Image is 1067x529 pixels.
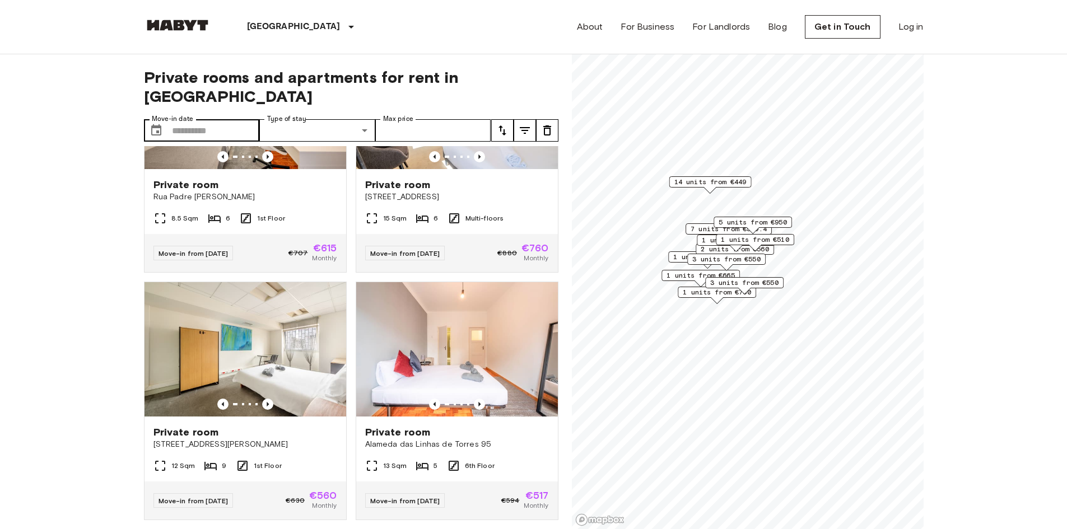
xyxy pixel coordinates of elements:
span: 14 units from €449 [674,177,746,187]
span: Monthly [524,500,548,511]
span: €880 [497,248,517,258]
div: Map marker [696,244,774,261]
span: Move-in from [DATE] [159,249,229,258]
span: 5 units from €950 [719,217,787,227]
span: €760 [521,243,549,253]
button: Previous image [429,399,440,410]
span: 1st Floor [257,213,285,223]
a: For Business [621,20,674,34]
span: Move-in from [DATE] [370,249,440,258]
a: Marketing picture of unit PT-17-016-001-05Previous imagePrevious imagePrivate roomRua Padre [PERS... [144,34,347,273]
div: Map marker [716,234,794,251]
span: Private room [365,425,431,439]
span: 3 units from €550 [692,254,761,264]
div: Map marker [669,176,751,194]
div: Map marker [697,235,775,252]
span: 3 units from €550 [710,278,779,288]
div: Map marker [661,270,740,287]
a: Log in [898,20,924,34]
span: 15 Sqm [383,213,407,223]
span: Monthly [312,253,337,263]
span: €630 [286,495,305,505]
span: Move-in from [DATE] [159,497,229,505]
img: Marketing picture of unit PT-17-005-012-03H [356,282,558,416]
span: 1 units from €400 [702,235,770,245]
span: 8.5 Sqm [171,213,199,223]
span: Rua Padre [PERSON_NAME] [153,191,337,203]
label: Max price [383,114,413,124]
span: Private room [153,178,219,191]
div: Map marker [678,287,756,304]
span: Alameda das Linhas de Torres 95 [365,439,549,450]
label: Move-in date [152,114,193,124]
div: Map marker [705,277,784,294]
span: 7 units from €519.4 [691,224,767,234]
a: About [577,20,603,34]
button: Previous image [262,151,273,162]
a: Marketing picture of unit PT-17-004-001-03HPrevious imagePrevious imagePrivate room[STREET_ADDRES... [356,34,558,273]
span: €560 [309,490,337,500]
button: tune [491,119,514,142]
span: €594 [501,495,520,505]
span: €517 [525,490,549,500]
span: 6 [434,213,438,223]
p: [GEOGRAPHIC_DATA] [247,20,341,34]
a: Marketing picture of unit PT-17-009-001-09HPrevious imagePrevious imagePrivate room[STREET_ADDRES... [144,282,347,520]
div: Map marker [668,251,747,269]
span: 13 Sqm [383,461,407,471]
span: Private room [365,178,431,191]
span: Monthly [524,253,548,263]
span: [STREET_ADDRESS][PERSON_NAME] [153,439,337,450]
button: Previous image [217,151,229,162]
span: 12 Sqm [171,461,195,471]
div: Map marker [686,223,772,241]
span: 1 units from €510 [721,235,789,245]
span: 6 [226,213,230,223]
button: tune [536,119,558,142]
div: Map marker [714,217,792,234]
img: Marketing picture of unit PT-17-009-001-09H [145,282,346,416]
span: Multi-floors [465,213,504,223]
div: Map marker [687,254,766,271]
span: 1 units from €615 [673,252,742,262]
span: 1st Floor [254,461,282,471]
button: Previous image [474,151,485,162]
span: [STREET_ADDRESS] [365,191,549,203]
a: Mapbox logo [575,513,625,526]
span: 1 units from €760 [683,287,751,297]
span: Private rooms and apartments for rent in [GEOGRAPHIC_DATA] [144,68,558,106]
span: Move-in from [DATE] [370,497,440,505]
span: €707 [288,248,308,258]
button: Previous image [262,399,273,410]
span: €615 [313,243,337,253]
button: Choose date [145,119,167,142]
button: tune [514,119,536,142]
a: Blog [768,20,787,34]
span: 1 units from €665 [667,270,735,280]
button: Previous image [217,399,229,410]
a: Get in Touch [805,15,880,39]
span: 6th Floor [465,461,495,471]
button: Previous image [429,151,440,162]
img: Habyt [144,20,211,31]
span: 5 [434,461,437,471]
a: For Landlords [692,20,750,34]
span: 9 [222,461,226,471]
label: Type of stay [267,114,306,124]
span: Private room [153,425,219,439]
a: Marketing picture of unit PT-17-005-012-03HPrevious imagePrevious imagePrivate roomAlameda das Li... [356,282,558,520]
span: Monthly [312,500,337,511]
button: Previous image [474,399,485,410]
